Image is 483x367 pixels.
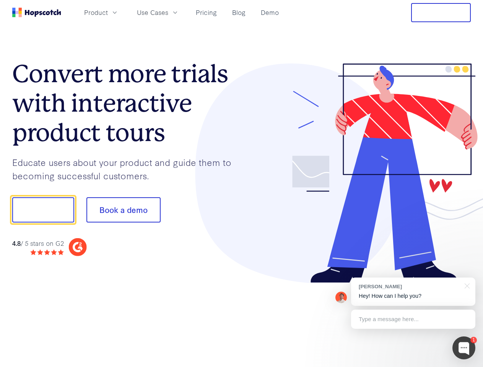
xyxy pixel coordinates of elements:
p: Educate users about your product and guide them to becoming successful customers. [12,156,242,182]
div: / 5 stars on G2 [12,239,64,248]
button: Book a demo [86,197,161,222]
a: Blog [229,6,249,19]
strong: 4.8 [12,239,21,247]
div: [PERSON_NAME] [359,283,460,290]
a: Home [12,8,61,17]
a: Demo [258,6,282,19]
img: Mark Spera [335,292,347,303]
a: Pricing [193,6,220,19]
button: Product [80,6,123,19]
button: Show me! [12,197,74,222]
p: Hey! How can I help you? [359,292,468,300]
span: Product [84,8,108,17]
div: 1 [470,337,477,343]
button: Free Trial [411,3,471,22]
div: Type a message here... [351,310,475,329]
button: Use Cases [132,6,184,19]
h1: Convert more trials with interactive product tours [12,59,242,147]
span: Use Cases [137,8,168,17]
